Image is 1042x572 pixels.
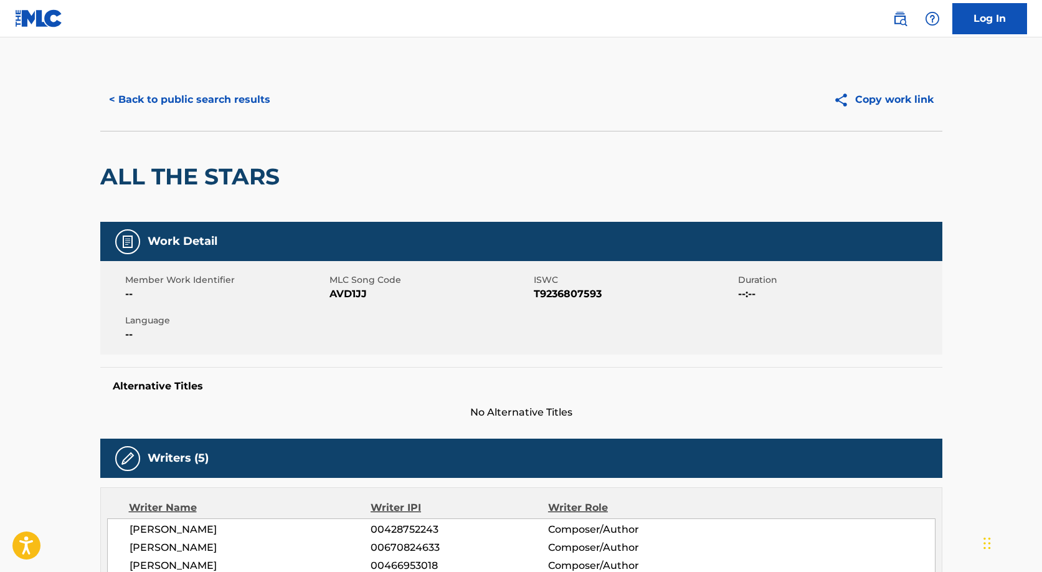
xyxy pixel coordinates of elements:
[925,11,940,26] img: help
[825,84,942,115] button: Copy work link
[130,540,371,555] span: [PERSON_NAME]
[329,287,531,302] span: AVD1JJ
[125,314,326,327] span: Language
[893,11,907,26] img: search
[125,274,326,287] span: Member Work Identifier
[738,274,939,287] span: Duration
[548,540,709,555] span: Composer/Author
[100,163,286,191] h2: ALL THE STARS
[534,274,735,287] span: ISWC
[148,234,217,249] h5: Work Detail
[125,287,326,302] span: --
[148,451,209,465] h5: Writers (5)
[920,6,945,31] div: Help
[120,234,135,249] img: Work Detail
[371,540,547,555] span: 00670824633
[738,287,939,302] span: --:--
[100,84,279,115] button: < Back to public search results
[100,405,942,420] span: No Alternative Titles
[130,522,371,537] span: [PERSON_NAME]
[980,512,1042,572] iframe: Chat Widget
[983,525,991,562] div: Drag
[534,287,735,302] span: T9236807593
[329,274,531,287] span: MLC Song Code
[371,500,548,515] div: Writer IPI
[888,6,912,31] a: Public Search
[548,500,709,515] div: Writer Role
[120,451,135,466] img: Writers
[548,522,709,537] span: Composer/Author
[952,3,1027,34] a: Log In
[15,9,63,27] img: MLC Logo
[125,327,326,342] span: --
[129,500,371,515] div: Writer Name
[113,380,930,393] h5: Alternative Titles
[833,92,855,108] img: Copy work link
[371,522,547,537] span: 00428752243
